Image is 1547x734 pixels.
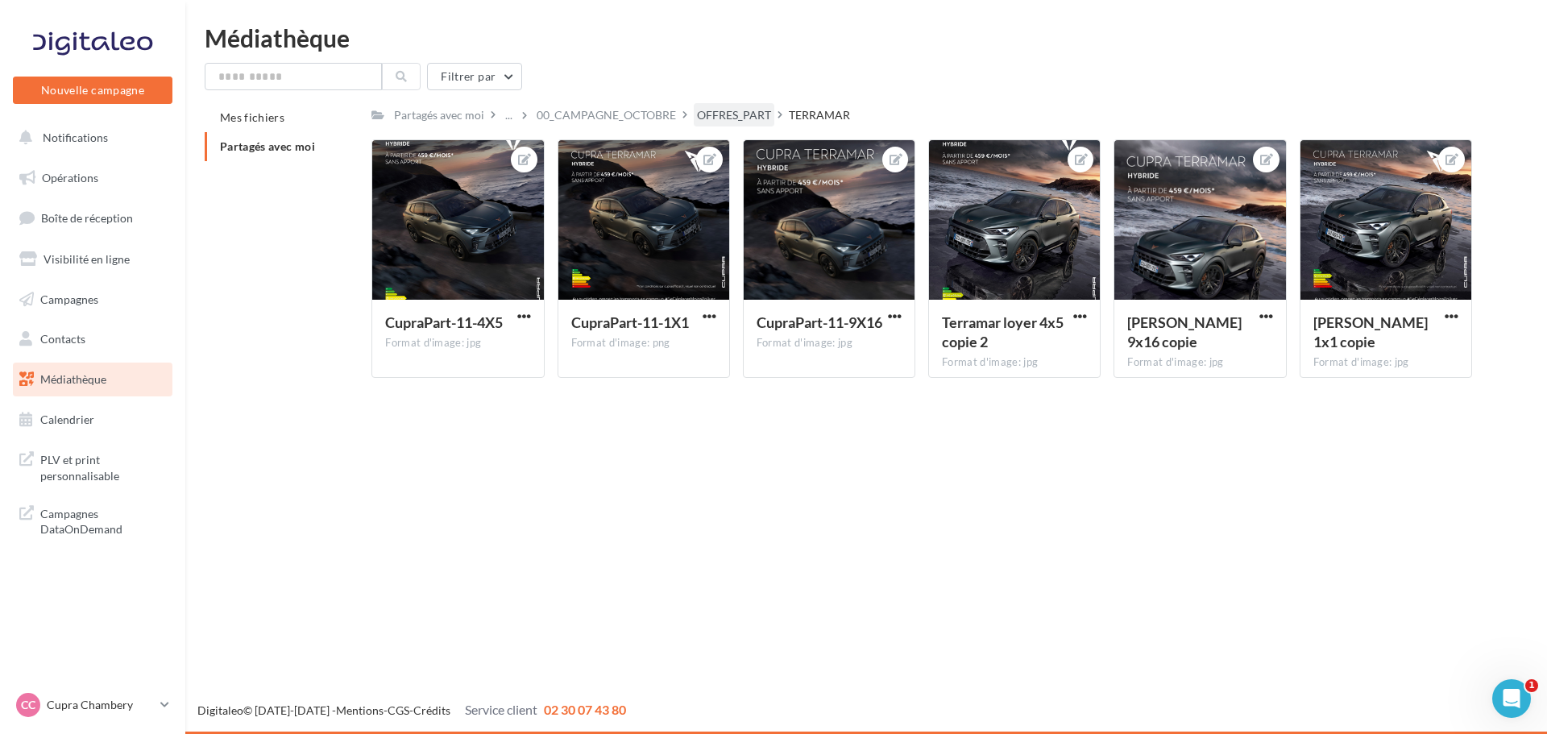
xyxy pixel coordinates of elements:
div: Format d'image: jpg [1127,355,1272,370]
div: Format d'image: png [571,336,716,350]
a: PLV et print personnalisable [10,442,176,490]
span: Visibilité en ligne [44,252,130,266]
span: CupraPart-11-1X1 [571,313,689,331]
span: Mes fichiers [220,110,284,124]
button: Nouvelle campagne [13,77,172,104]
span: Terramar Loyer 9x16 copie [1127,313,1242,350]
a: Contacts [10,322,176,356]
div: 00_CAMPAGNE_OCTOBRE [537,107,676,123]
button: Notifications [10,121,169,155]
span: Service client [465,702,537,717]
div: Médiathèque [205,26,1528,50]
div: Format d'image: jpg [757,336,902,350]
div: OFFRES_PART [697,107,771,123]
button: Filtrer par [427,63,522,90]
p: Cupra Chambery [47,697,154,713]
div: TERRAMAR [789,107,850,123]
span: CupraPart-11-9X16 [757,313,882,331]
span: Médiathèque [40,372,106,386]
span: Campagnes [40,292,98,305]
span: Campagnes DataOnDemand [40,503,166,537]
div: Format d'image: jpg [1313,355,1458,370]
span: Boîte de réception [41,211,133,225]
iframe: Intercom live chat [1492,679,1531,718]
a: Campagnes [10,283,176,317]
a: CC Cupra Chambery [13,690,172,720]
a: Calendrier [10,403,176,437]
span: Notifications [43,131,108,144]
span: 1 [1525,679,1538,692]
span: Terramar Loyer 1x1 copie [1313,313,1428,350]
a: Médiathèque [10,363,176,396]
span: Opérations [42,171,98,185]
span: Partagés avec moi [220,139,315,153]
span: Terramar loyer 4x5 copie 2 [942,313,1064,350]
div: Format d'image: jpg [942,355,1087,370]
a: Boîte de réception [10,201,176,235]
a: Crédits [413,703,450,717]
span: CC [21,697,35,713]
span: Contacts [40,332,85,346]
a: Visibilité en ligne [10,243,176,276]
a: Mentions [336,703,384,717]
a: CGS [388,703,409,717]
div: Format d'image: jpg [385,336,530,350]
a: Digitaleo [197,703,243,717]
div: Partagés avec moi [394,107,484,123]
span: PLV et print personnalisable [40,449,166,483]
span: CupraPart-11-4X5 [385,313,503,331]
div: ... [502,104,516,126]
a: Opérations [10,161,176,195]
span: 02 30 07 43 80 [544,702,626,717]
a: Campagnes DataOnDemand [10,496,176,544]
span: Calendrier [40,413,94,426]
span: © [DATE]-[DATE] - - - [197,703,626,717]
